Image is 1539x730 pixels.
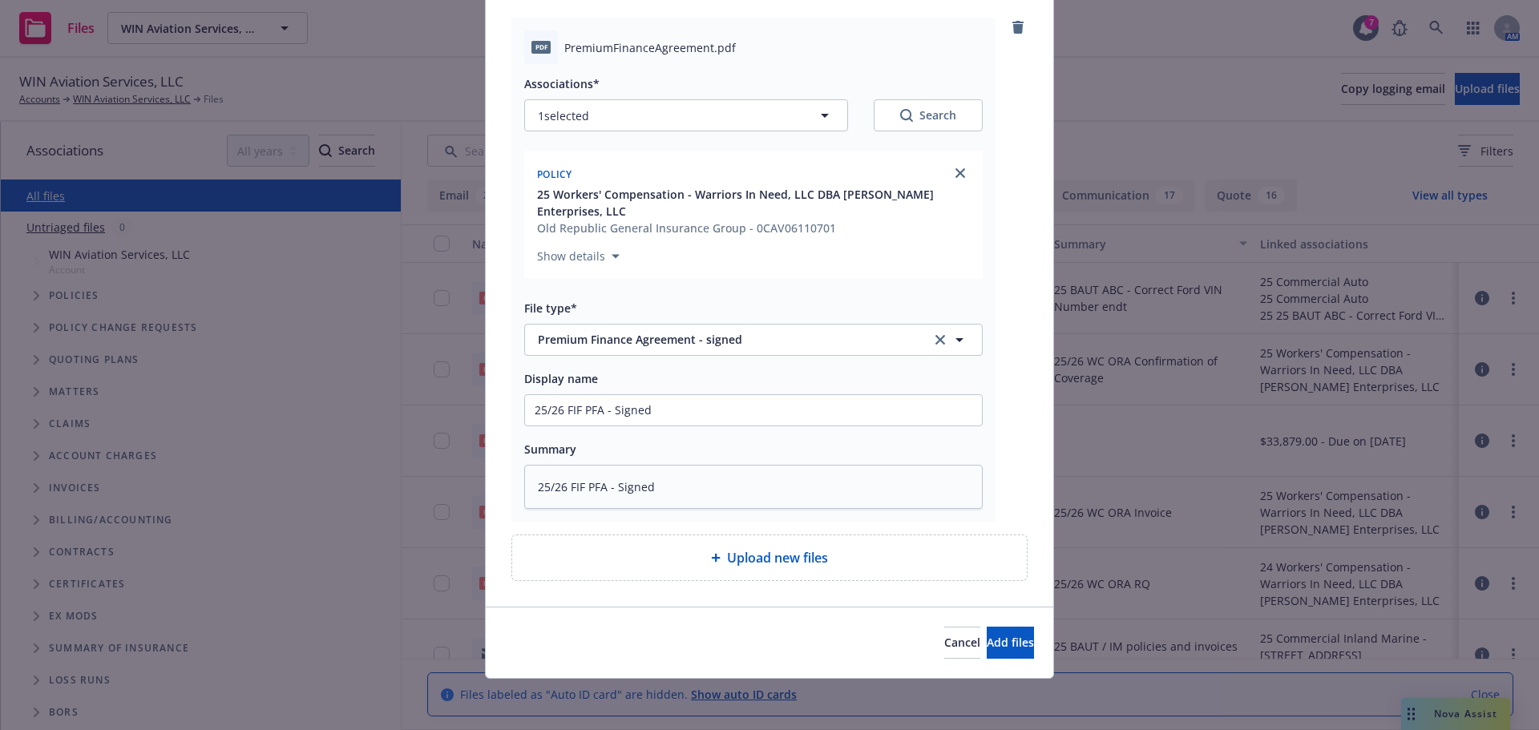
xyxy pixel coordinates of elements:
div: Upload new files [511,534,1028,581]
div: Search [900,107,956,123]
span: Add files [987,635,1034,650]
button: Cancel [944,627,980,659]
a: close [951,163,970,183]
textarea: 25/26 FIF PFA - Signed [524,465,983,509]
button: 1selected [524,99,848,131]
span: PremiumFinanceAgreement.pdf [564,39,736,56]
span: File type* [524,300,577,316]
span: Summary [524,442,576,457]
svg: Search [900,109,913,122]
button: Show details [531,247,626,266]
button: SearchSearch [874,99,983,131]
button: Premium Finance Agreement - signedclear selection [524,324,983,356]
span: Policy [537,167,572,181]
span: Associations* [524,76,600,91]
span: Premium Finance Agreement - signed [538,331,909,348]
span: Upload new files [727,548,828,567]
a: remove [1008,18,1028,37]
input: Add display name here... [525,395,982,425]
span: 1 selected [538,107,589,124]
button: 25 Workers' Compensation - Warriors In Need, LLC DBA [PERSON_NAME] Enterprises, LLC [537,186,973,220]
span: pdf [531,41,551,53]
span: Display name [524,371,598,386]
div: Old Republic General Insurance Group - 0CAV06110701 [537,220,973,236]
a: clear selection [931,330,950,349]
button: Add files [987,627,1034,659]
span: Cancel [944,635,980,650]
